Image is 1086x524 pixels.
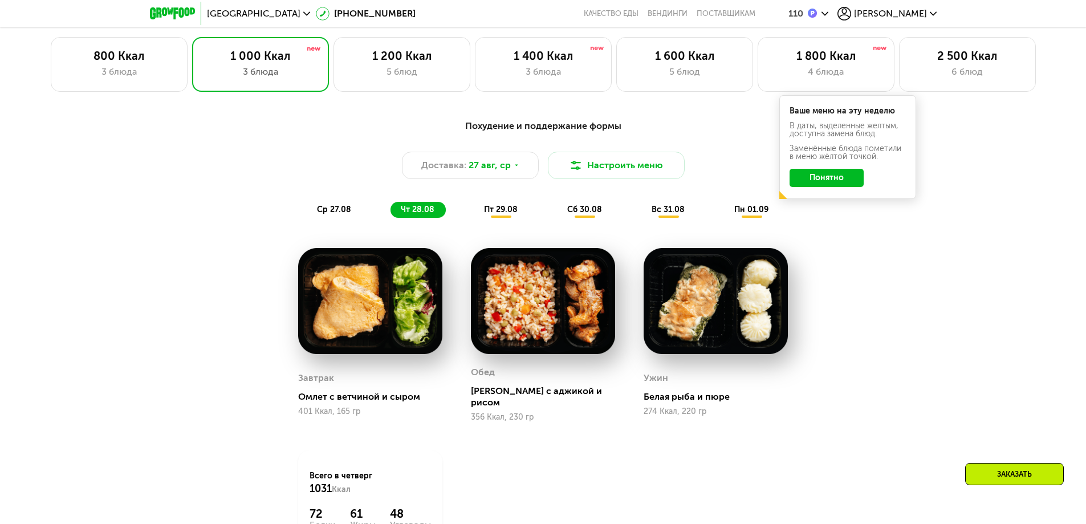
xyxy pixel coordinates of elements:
div: 1 000 Ккал [204,49,317,63]
a: [PHONE_NUMBER] [316,7,416,21]
span: 27 авг, ср [469,159,511,172]
span: пн 01.09 [734,205,768,214]
a: Качество еды [584,9,638,18]
button: Настроить меню [548,152,685,179]
div: Ужин [644,369,668,387]
div: 401 Ккал, 165 гр [298,407,442,416]
button: Понятно [790,169,864,187]
div: Белая рыба и пюре [644,391,797,403]
div: 1 800 Ккал [770,49,882,63]
div: 61 [350,507,376,521]
div: 3 блюда [487,65,600,79]
div: 6 блюд [911,65,1024,79]
span: [PERSON_NAME] [854,9,927,18]
a: Вендинги [648,9,688,18]
div: Заказать [965,463,1064,485]
div: 110 [788,9,803,18]
div: 356 Ккал, 230 гр [471,413,615,422]
div: 5 блюд [345,65,458,79]
div: 3 блюда [204,65,317,79]
span: 1031 [310,482,332,495]
span: вс 31.08 [652,205,685,214]
div: 4 блюда [770,65,882,79]
span: ср 27.08 [317,205,351,214]
div: 48 [390,507,431,521]
span: Ккал [332,485,351,494]
div: 274 Ккал, 220 гр [644,407,788,416]
div: 2 500 Ккал [911,49,1024,63]
span: Доставка: [421,159,466,172]
div: 3 блюда [63,65,176,79]
div: 1 600 Ккал [628,49,741,63]
div: 800 Ккал [63,49,176,63]
div: 1 200 Ккал [345,49,458,63]
div: 1 400 Ккал [487,49,600,63]
div: Ваше меню на эту неделю [790,107,906,115]
div: Заменённые блюда пометили в меню жёлтой точкой. [790,145,906,161]
div: Завтрак [298,369,334,387]
span: сб 30.08 [567,205,602,214]
div: [PERSON_NAME] с аджикой и рисом [471,385,624,408]
div: поставщикам [697,9,755,18]
div: В даты, выделенные желтым, доступна замена блюд. [790,122,906,138]
div: Похудение и поддержание формы [206,119,881,133]
div: 72 [310,507,336,521]
span: [GEOGRAPHIC_DATA] [207,9,300,18]
div: Всего в четверг [310,470,431,495]
span: чт 28.08 [401,205,434,214]
div: 5 блюд [628,65,741,79]
span: пт 29.08 [484,205,518,214]
div: Омлет с ветчиной и сыром [298,391,452,403]
div: Обед [471,364,495,381]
